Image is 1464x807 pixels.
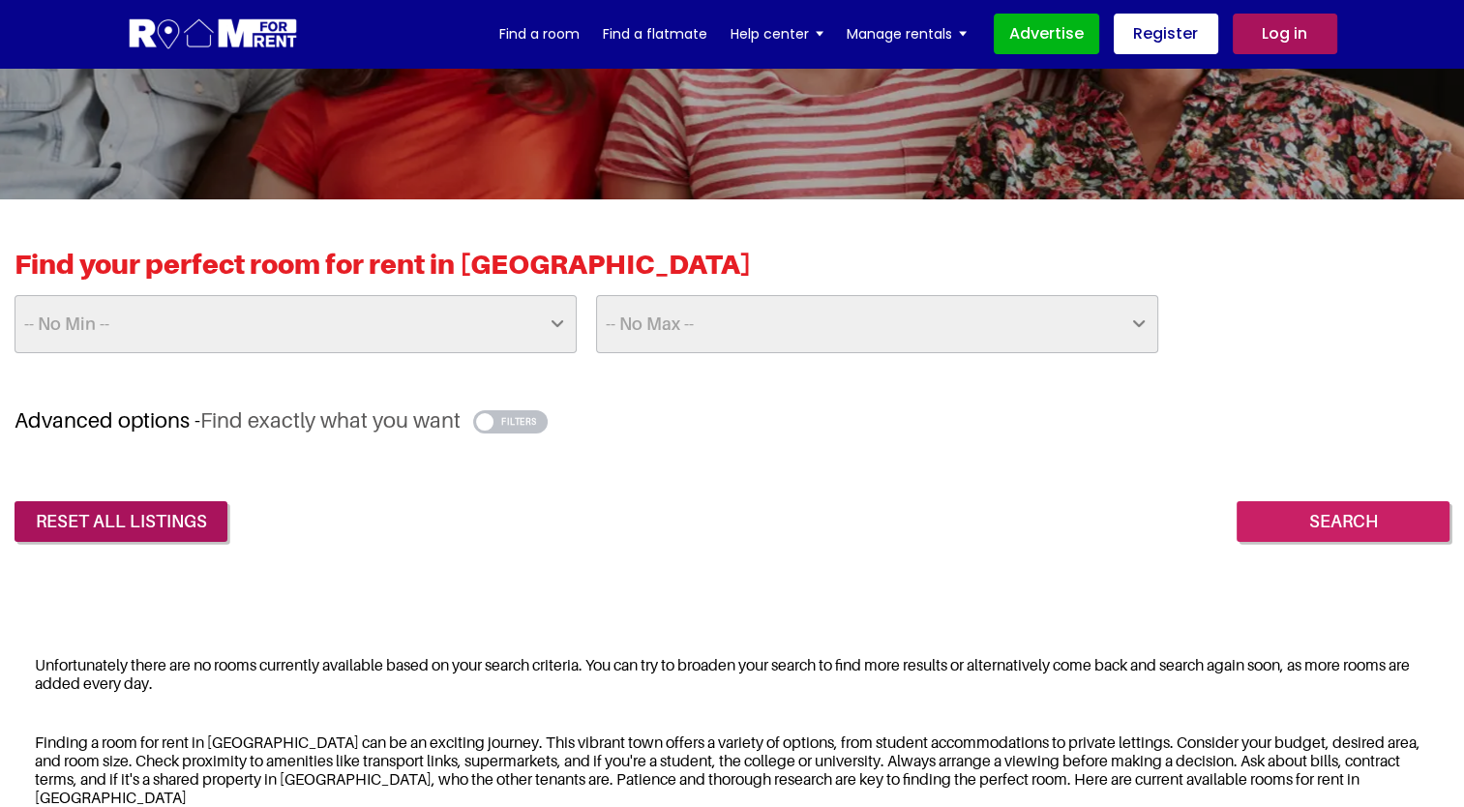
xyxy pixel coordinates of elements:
[603,19,707,48] a: Find a flatmate
[15,248,1449,295] h2: Find your perfect room for rent in [GEOGRAPHIC_DATA]
[1114,14,1218,54] a: Register
[994,14,1099,54] a: Advertise
[15,501,227,542] a: reset all listings
[1233,14,1337,54] a: Log in
[200,407,461,433] span: Find exactly what you want
[731,19,823,48] a: Help center
[15,643,1449,705] div: Unfortunately there are no rooms currently available based on your search criteria. You can try t...
[1237,501,1449,542] input: Search
[499,19,580,48] a: Find a room
[15,407,1449,433] h3: Advanced options -
[847,19,967,48] a: Manage rentals
[128,16,299,52] img: Logo for Room for Rent, featuring a welcoming design with a house icon and modern typography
